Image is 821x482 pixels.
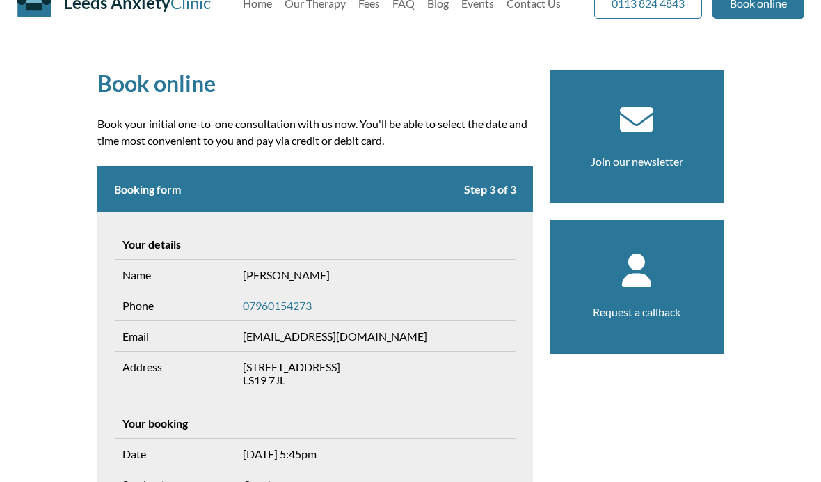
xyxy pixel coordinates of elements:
h2: Booking form [97,166,533,212]
th: Your booking [114,408,516,439]
a: Join our newsletter [591,155,683,168]
td: [STREET_ADDRESS] LS19 7JL [234,351,516,395]
td: [PERSON_NAME] [234,259,516,290]
a: Request a callback [593,305,680,318]
h1: Book online [97,70,533,97]
th: Your details [114,229,516,260]
p: Book your initial one-to-one consultation with us now. You'll be able to select the date and time... [97,116,533,149]
span: Step 3 of 3 [464,182,516,196]
td: [EMAIL_ADDRESS][DOMAIN_NAME] [234,320,516,351]
td: Email [114,320,234,351]
td: Name [114,259,234,290]
a: 07960154273 [243,299,312,312]
td: Phone [114,290,234,320]
td: Address [114,351,234,395]
td: Date [114,438,234,469]
td: [DATE] 5:45pm [234,438,516,469]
